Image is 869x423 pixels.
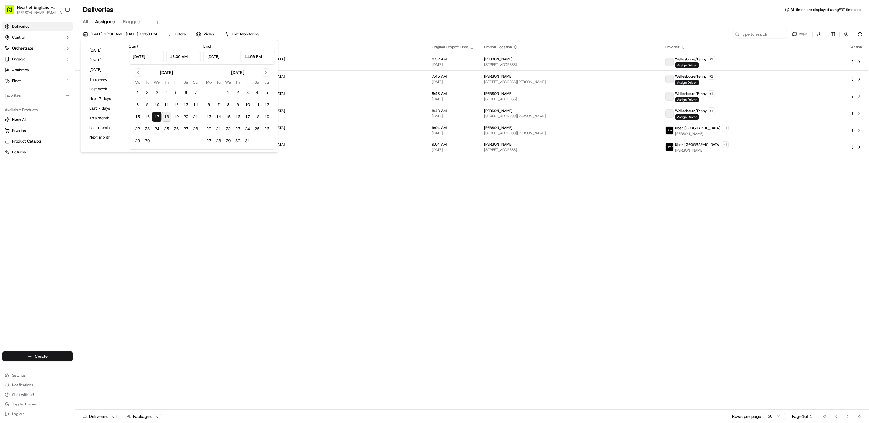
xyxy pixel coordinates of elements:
[6,58,17,69] img: 1736555255976-a54dd68f-1ca7-489b-9aae-adbdc363a1c4
[5,139,70,144] a: Product Catalog
[432,74,474,79] span: 7:45 AM
[223,88,233,98] button: 1
[262,68,270,77] button: Go to next month
[484,147,656,152] span: [STREET_ADDRESS]
[243,79,252,85] th: Friday
[87,104,123,113] button: Last 7 days
[87,114,123,122] button: This month
[2,136,73,146] button: Product Catalog
[233,79,243,85] th: Thursday
[204,79,214,85] th: Monday
[4,85,49,96] a: 📗Knowledge Base
[142,124,152,134] button: 23
[181,124,191,134] button: 27
[675,57,707,62] span: Wellesboure/Fenny
[675,131,729,136] span: [PERSON_NAME]
[2,126,73,135] button: Promise
[35,353,48,359] span: Create
[171,79,181,85] th: Friday
[243,88,252,98] button: 3
[12,35,25,40] span: Control
[432,125,474,130] span: 9:04 AM
[732,413,761,419] p: Rows per page
[12,373,26,378] span: Settings
[675,114,699,120] span: Assign Driver
[262,79,272,85] th: Sunday
[12,24,29,29] span: Deliveries
[675,97,699,102] span: Assign Driver
[484,45,512,50] span: Dropoff Location
[708,56,715,62] button: +1
[134,68,142,77] button: Go to previous month
[191,112,200,122] button: 21
[87,66,123,74] button: [DATE]
[243,100,252,110] button: 10
[262,100,272,110] button: 12
[791,7,862,12] span: All times are displayed using EDT timezone
[162,79,171,85] th: Thursday
[87,123,123,132] button: Last month
[129,43,138,49] label: Start
[90,31,157,37] span: [DATE] 12:00 AM - [DATE] 11:59 PM
[162,88,171,98] button: 4
[12,128,26,133] span: Promise
[484,62,656,67] span: [STREET_ADDRESS]
[214,136,223,146] button: 28
[205,79,422,84] span: [PERSON_NAME][STREET_ADDRESS]
[6,88,11,93] div: 📗
[175,31,186,37] span: Filters
[171,100,181,110] button: 12
[792,413,812,419] div: Page 1 of 1
[789,30,810,38] button: Map
[80,30,160,38] button: [DATE] 12:00 AM - [DATE] 11:59 PM
[432,62,474,67] span: [DATE]
[5,128,70,133] a: Promise
[152,88,162,98] button: 3
[2,22,73,31] a: Deliveries
[87,85,123,93] button: Last week
[129,51,164,62] input: Date
[162,124,171,134] button: 25
[191,100,200,110] button: 14
[160,69,173,75] div: [DATE]
[5,117,70,122] a: Nash AI
[12,78,21,84] span: Fleet
[214,112,223,122] button: 14
[262,88,272,98] button: 5
[83,18,88,25] span: All
[87,133,123,142] button: Next month
[484,131,656,136] span: [STREET_ADDRESS][PERSON_NAME]
[432,45,468,50] span: Original Dropoff Time
[252,79,262,85] th: Saturday
[152,100,162,110] button: 10
[49,85,99,96] a: 💻API Documentation
[232,31,259,37] span: Live Monitoring
[262,112,272,122] button: 19
[214,79,223,85] th: Tuesday
[12,149,26,155] span: Returns
[142,100,152,110] button: 9
[484,91,513,96] span: [PERSON_NAME]
[223,100,233,110] button: 8
[205,97,422,101] span: [PERSON_NAME][STREET_ADDRESS]
[432,114,474,119] span: [DATE]
[223,124,233,134] button: 22
[203,51,238,62] input: Date
[12,383,33,387] span: Notifications
[432,57,474,62] span: 6:52 AM
[21,64,76,69] div: We're available if you need us!
[152,79,162,85] th: Wednesday
[432,108,474,113] span: 8:43 AM
[181,100,191,110] button: 13
[205,62,422,67] span: [PERSON_NAME][STREET_ADDRESS]
[222,30,262,38] button: Live Monitoring
[243,124,252,134] button: 24
[171,88,181,98] button: 5
[243,136,252,146] button: 31
[133,79,142,85] th: Monday
[432,91,474,96] span: 8:43 AM
[12,88,46,94] span: Knowledge Base
[152,124,162,134] button: 24
[166,51,201,62] input: Time
[675,80,699,85] span: Assign Driver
